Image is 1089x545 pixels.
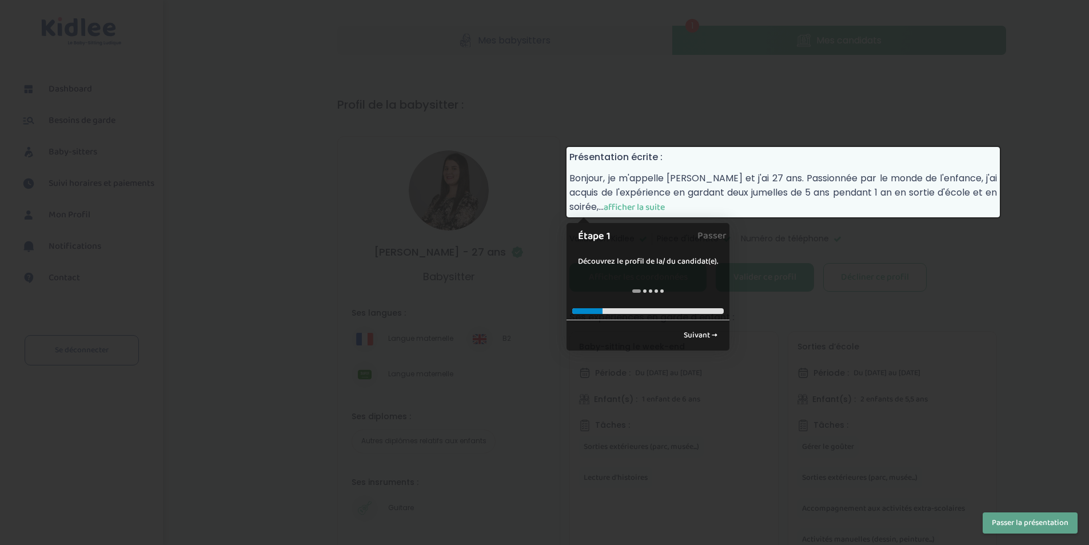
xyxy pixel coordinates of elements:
[677,326,724,345] a: Suivant →
[569,150,997,164] h4: Présentation écrite :
[604,200,665,214] span: afficher la suite
[697,223,727,249] a: Passer
[578,229,704,244] h1: Étape 1
[983,512,1078,534] button: Passer la présentation
[567,244,729,279] div: Découvrez le profil de la/ du candidat(e).
[569,171,997,214] p: Bonjour, je m'appelle [PERSON_NAME] et j'ai 27 ans. Passionnée par le monde de l'enfance, j'ai ac...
